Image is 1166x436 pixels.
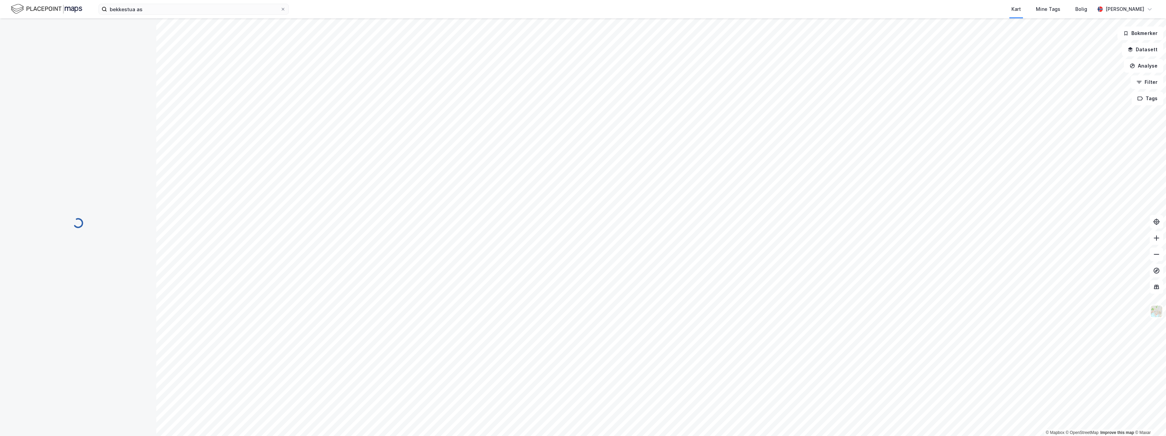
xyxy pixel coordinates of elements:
img: spinner.a6d8c91a73a9ac5275cf975e30b51cfb.svg [73,218,84,229]
button: Datasett [1122,43,1163,56]
div: Bolig [1075,5,1087,13]
button: Filter [1131,75,1163,89]
button: Tags [1132,92,1163,105]
img: Z [1150,305,1163,318]
input: Søk på adresse, matrikkel, gårdeiere, leietakere eller personer [107,4,280,14]
a: OpenStreetMap [1066,430,1099,435]
iframe: Chat Widget [1132,403,1166,436]
div: Mine Tags [1036,5,1060,13]
div: [PERSON_NAME] [1106,5,1144,13]
button: Bokmerker [1117,26,1163,40]
a: Improve this map [1100,430,1134,435]
button: Analyse [1124,59,1163,73]
a: Mapbox [1046,430,1064,435]
div: Kart [1011,5,1021,13]
img: logo.f888ab2527a4732fd821a326f86c7f29.svg [11,3,82,15]
div: Kontrollprogram for chat [1132,403,1166,436]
